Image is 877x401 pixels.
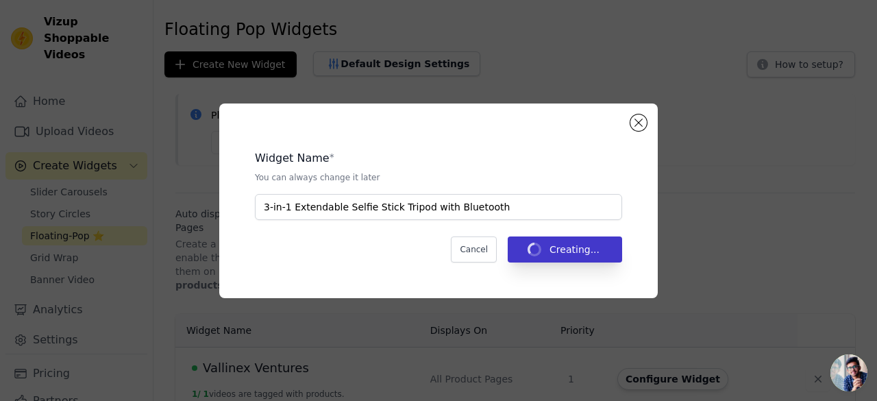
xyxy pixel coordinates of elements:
a: Open chat [830,354,867,391]
button: Cancel [451,236,497,263]
p: You can always change it later [255,172,622,183]
button: Close modal [630,114,647,131]
legend: Widget Name [255,150,330,167]
button: Creating... [508,236,622,263]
